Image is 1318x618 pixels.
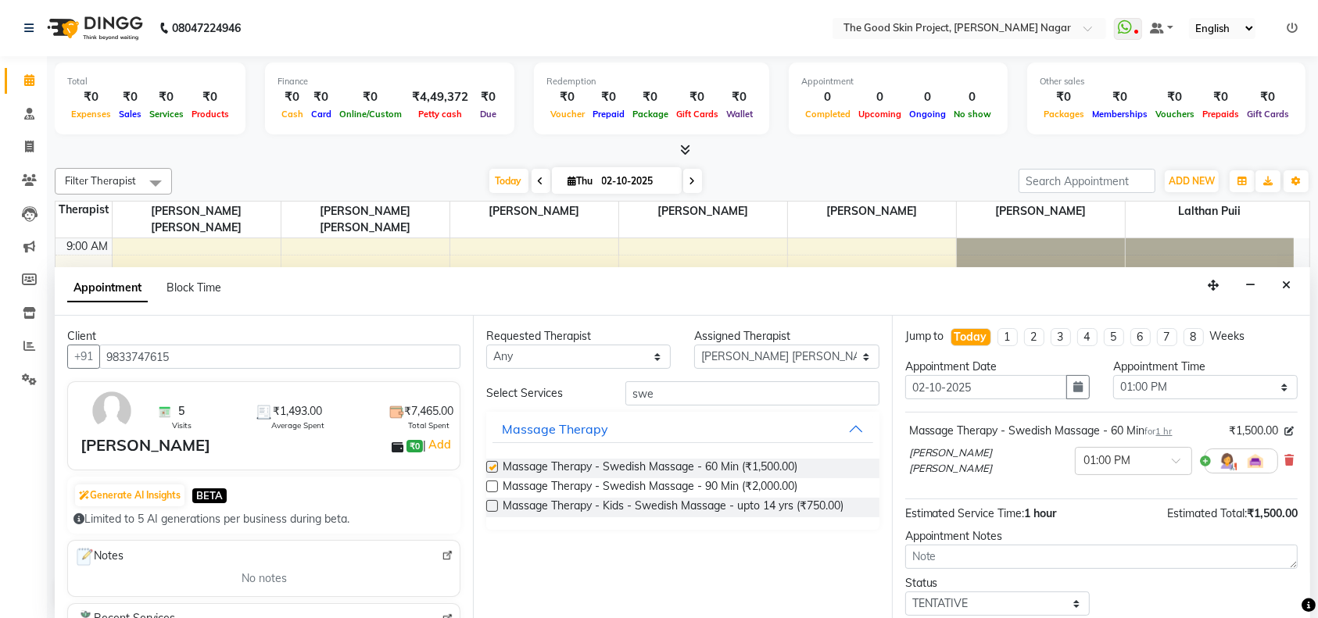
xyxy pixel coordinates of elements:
[722,109,757,120] span: Wallet
[1169,175,1215,187] span: ADD NEW
[167,280,221,295] span: Block Time
[503,498,843,517] span: Massage Therapy - Kids - Swedish Massage - upto 14 yrs (₹750.00)
[188,109,233,120] span: Products
[406,88,475,106] div: ₹4,49,372
[407,440,423,452] span: ₹0
[1210,328,1245,345] div: Weeks
[475,88,502,106] div: ₹0
[1040,109,1088,120] span: Packages
[1156,426,1173,437] span: 1 hr
[307,109,335,120] span: Card
[67,75,233,88] div: Total
[905,506,1025,520] span: Estimated Service Time:
[672,88,722,106] div: ₹0
[905,575,1090,591] div: Status
[619,202,787,221] span: [PERSON_NAME]
[905,328,944,345] div: Jump to
[722,88,757,106] div: ₹0
[1051,328,1071,346] li: 3
[801,75,995,88] div: Appointment
[625,381,879,405] input: Search by service name
[278,75,502,88] div: Finance
[492,415,872,443] button: Massage Therapy
[408,420,449,431] span: Total Spent
[172,420,192,431] span: Visits
[597,170,675,193] input: 2025-10-02
[89,388,134,434] img: avatar
[1229,423,1278,439] span: ₹1,500.00
[1113,359,1298,375] div: Appointment Time
[672,109,722,120] span: Gift Cards
[957,202,1125,221] span: [PERSON_NAME]
[1151,88,1198,106] div: ₹0
[909,423,1173,439] div: Massage Therapy - Swedish Massage - 60 Min
[1104,328,1124,346] li: 5
[113,202,281,238] span: [PERSON_NAME] [PERSON_NAME]
[307,88,335,106] div: ₹0
[423,435,453,454] span: |
[1040,75,1293,88] div: Other sales
[905,88,950,106] div: 0
[172,6,241,50] b: 08047224946
[905,359,1090,375] div: Appointment Date
[1165,170,1219,192] button: ADD NEW
[1077,328,1098,346] li: 4
[81,434,210,457] div: [PERSON_NAME]
[1151,109,1198,120] span: Vouchers
[178,403,184,420] span: 5
[1157,328,1177,346] li: 7
[1025,506,1057,520] span: 1 hour
[629,109,672,120] span: Package
[905,375,1067,399] input: yyyy-mm-dd
[503,459,797,478] span: Massage Therapy - Swedish Massage - 60 Min (₹1,500.00)
[997,328,1018,346] li: 1
[188,88,233,106] div: ₹0
[1024,328,1044,346] li: 2
[274,403,323,420] span: ₹1,493.00
[1243,88,1293,106] div: ₹0
[546,75,757,88] div: Redemption
[278,88,307,106] div: ₹0
[335,109,406,120] span: Online/Custom
[589,109,629,120] span: Prepaid
[950,88,995,106] div: 0
[1246,452,1265,470] img: Interior.png
[115,88,145,106] div: ₹0
[954,329,987,345] div: Today
[1088,88,1151,106] div: ₹0
[67,328,460,345] div: Client
[801,88,854,106] div: 0
[801,109,854,120] span: Completed
[404,403,453,420] span: ₹7,465.00
[629,88,672,106] div: ₹0
[950,109,995,120] span: No show
[278,109,307,120] span: Cash
[502,420,608,438] div: Massage Therapy
[1019,169,1155,193] input: Search Appointment
[905,109,950,120] span: Ongoing
[1284,427,1294,436] i: Edit price
[67,274,148,302] span: Appointment
[1198,88,1243,106] div: ₹0
[909,445,1069,476] span: [PERSON_NAME] [PERSON_NAME]
[281,202,449,238] span: [PERSON_NAME] [PERSON_NAME]
[414,109,466,120] span: Petty cash
[905,528,1298,545] div: Appointment Notes
[450,202,618,221] span: [PERSON_NAME]
[486,328,671,345] div: Requested Therapist
[476,109,500,120] span: Due
[489,169,528,193] span: Today
[1130,328,1151,346] li: 6
[1247,506,1298,520] span: ₹1,500.00
[546,88,589,106] div: ₹0
[564,175,597,187] span: Thu
[1126,202,1295,221] span: Lalthan Puii
[64,238,112,255] div: 9:00 AM
[335,88,406,106] div: ₹0
[1218,452,1237,470] img: Hairdresser.png
[74,547,124,567] span: Notes
[1243,109,1293,120] span: Gift Cards
[67,109,115,120] span: Expenses
[271,420,324,431] span: Average Spent
[854,109,905,120] span: Upcoming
